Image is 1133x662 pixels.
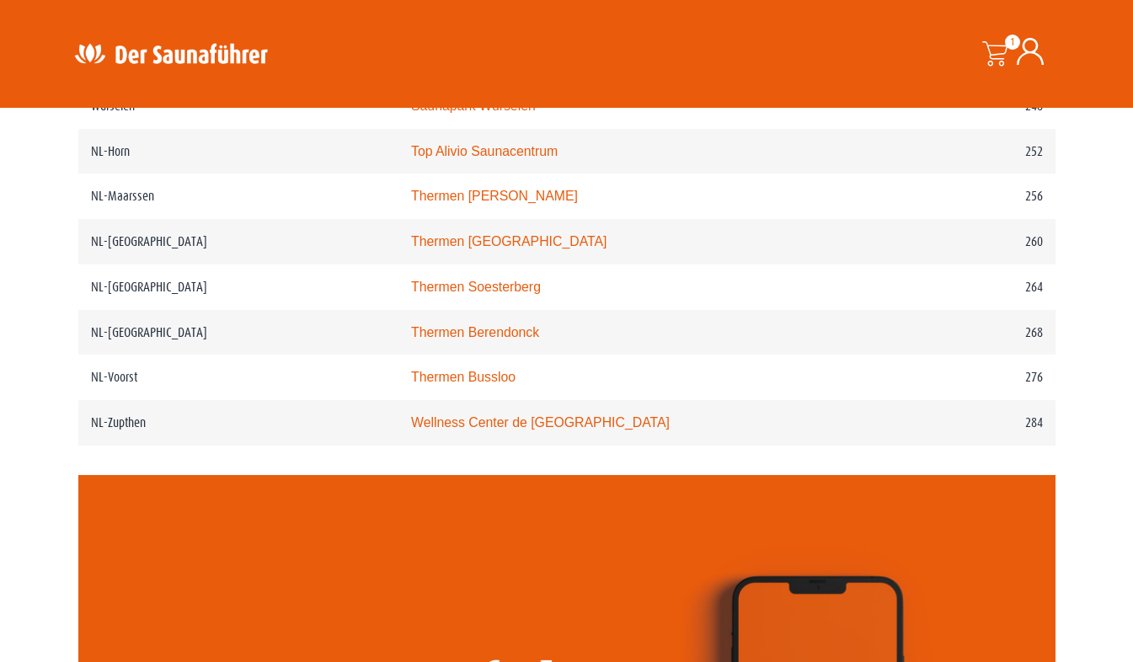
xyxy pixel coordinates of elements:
[879,129,1055,174] td: 252
[879,310,1055,355] td: 268
[411,99,536,113] a: Saunapark Würselen
[411,280,541,294] a: Thermen Soesterberg
[78,264,398,310] td: NL-[GEOGRAPHIC_DATA]
[411,325,539,339] a: Thermen Berendonck
[78,310,398,355] td: NL-[GEOGRAPHIC_DATA]
[78,355,398,400] td: NL-Voorst
[879,219,1055,264] td: 260
[411,370,516,384] a: Thermen Bussloo
[879,400,1055,446] td: 284
[879,355,1055,400] td: 276
[411,189,578,203] a: Thermen [PERSON_NAME]
[411,144,558,158] a: Top Alivio Saunacentrum
[411,234,607,248] a: Thermen [GEOGRAPHIC_DATA]
[78,174,398,219] td: NL-Maarssen
[879,264,1055,310] td: 264
[78,219,398,264] td: NL-[GEOGRAPHIC_DATA]
[1005,35,1020,50] span: 1
[78,129,398,174] td: NL-Horn
[411,415,670,430] a: Wellness Center de [GEOGRAPHIC_DATA]
[78,400,398,446] td: NL-Zupthen
[879,174,1055,219] td: 256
